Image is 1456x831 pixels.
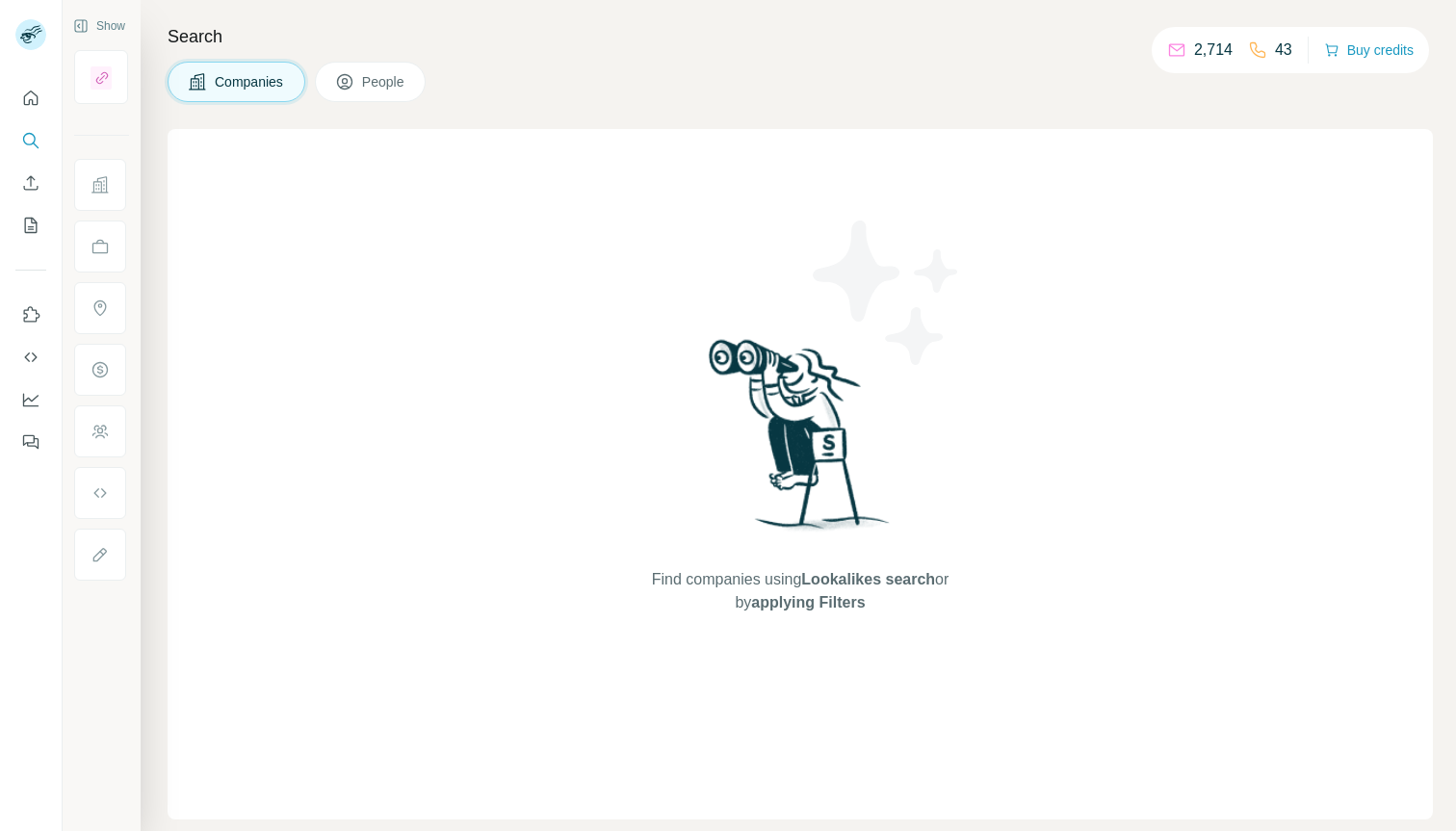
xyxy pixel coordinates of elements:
[168,23,1433,50] h4: Search
[646,568,954,614] span: Find companies using or by
[15,382,46,417] button: Dashboard
[15,208,46,243] button: My lists
[15,340,46,375] button: Use Surfe API
[15,298,46,332] button: Use Surfe on LinkedIn
[215,72,285,91] span: Companies
[60,12,139,40] button: Show
[1324,37,1414,64] button: Buy credits
[700,334,900,549] img: Surfe Illustration - Woman searching with binoculars
[15,81,46,116] button: Quick start
[801,571,935,587] span: Lookalikes search
[15,166,46,200] button: Enrich CSV
[15,123,46,158] button: Search
[751,594,865,610] span: applying Filters
[1275,39,1292,62] p: 43
[362,72,406,91] span: People
[1194,39,1233,62] p: 2,714
[15,425,46,459] button: Feedback
[800,206,974,379] img: Surfe Illustration - Stars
